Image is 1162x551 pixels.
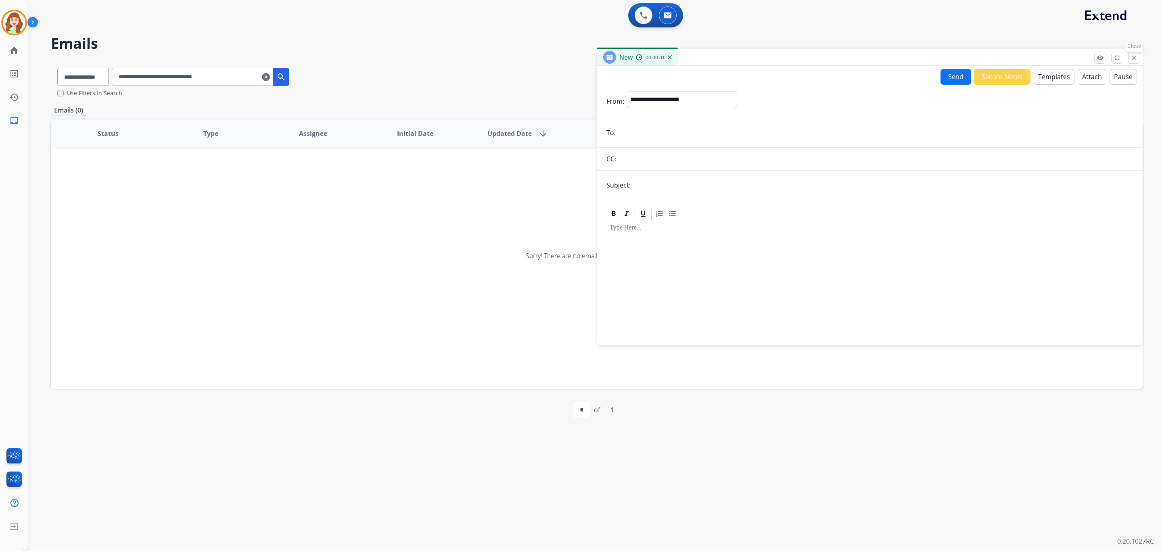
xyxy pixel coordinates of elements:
span: Type [203,129,218,138]
span: New [619,53,633,62]
mat-icon: close [1131,54,1138,61]
img: avatar [3,11,25,34]
div: Bold [608,208,620,220]
p: Close [1125,40,1143,52]
mat-icon: search [276,72,286,82]
span: 00:00:01 [646,54,665,61]
button: Templates [1034,69,1074,85]
div: Ordered List [654,208,666,220]
mat-icon: arrow_downward [538,129,548,138]
label: Use Filters In Search [67,89,122,97]
h2: Emails [51,35,1143,52]
mat-icon: home [9,46,19,55]
p: CC: [606,154,616,164]
div: Bullet List [667,208,679,220]
button: Pause [1110,69,1137,85]
button: Secure Notes [974,69,1030,85]
mat-icon: inbox [9,116,19,125]
span: Initial Date [397,129,433,138]
p: Emails (0) [51,105,86,115]
span: Sorry! There are no emails to display for current [526,251,662,260]
p: Subject: [606,180,631,190]
button: Send [940,69,971,85]
div: Italic [621,208,633,220]
span: Status [98,129,119,138]
p: From: [606,96,624,106]
button: Close [1128,52,1140,64]
span: Updated Date [487,129,532,138]
p: To: [606,128,616,138]
div: of [594,405,600,415]
div: Underline [637,208,649,220]
mat-icon: remove_red_eye [1097,54,1104,61]
p: 0.20.1027RC [1117,536,1154,546]
mat-icon: clear [262,72,270,82]
span: Assignee [299,129,327,138]
mat-icon: list_alt [9,69,19,79]
button: Attach [1078,69,1106,85]
mat-icon: history [9,92,19,102]
div: 1 [604,402,621,418]
mat-icon: fullscreen [1114,54,1121,61]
